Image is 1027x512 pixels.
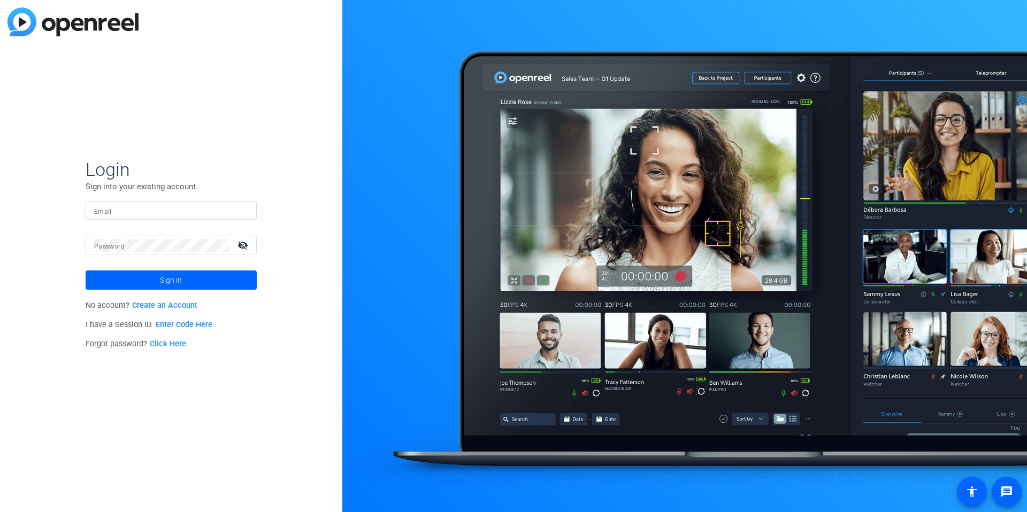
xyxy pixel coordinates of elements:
[150,339,186,348] a: Click Here
[1000,485,1013,498] mat-icon: message
[156,320,212,329] a: Enter Code Here
[86,301,197,310] span: No account?
[231,237,257,253] mat-icon: visibility_off
[86,181,257,192] p: Sign into your existing account.
[86,320,212,329] span: I have a Session ID.
[94,204,248,217] input: Enter Email Address
[160,267,182,293] span: Sign in
[86,339,186,348] span: Forgot password?
[86,158,257,181] span: Login
[965,485,978,498] mat-icon: accessibility
[94,243,125,250] mat-label: Password
[86,270,257,290] button: Sign in
[94,208,112,215] mat-label: Email
[7,7,139,36] img: blue-gradient.svg
[132,301,197,310] a: Create an Account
